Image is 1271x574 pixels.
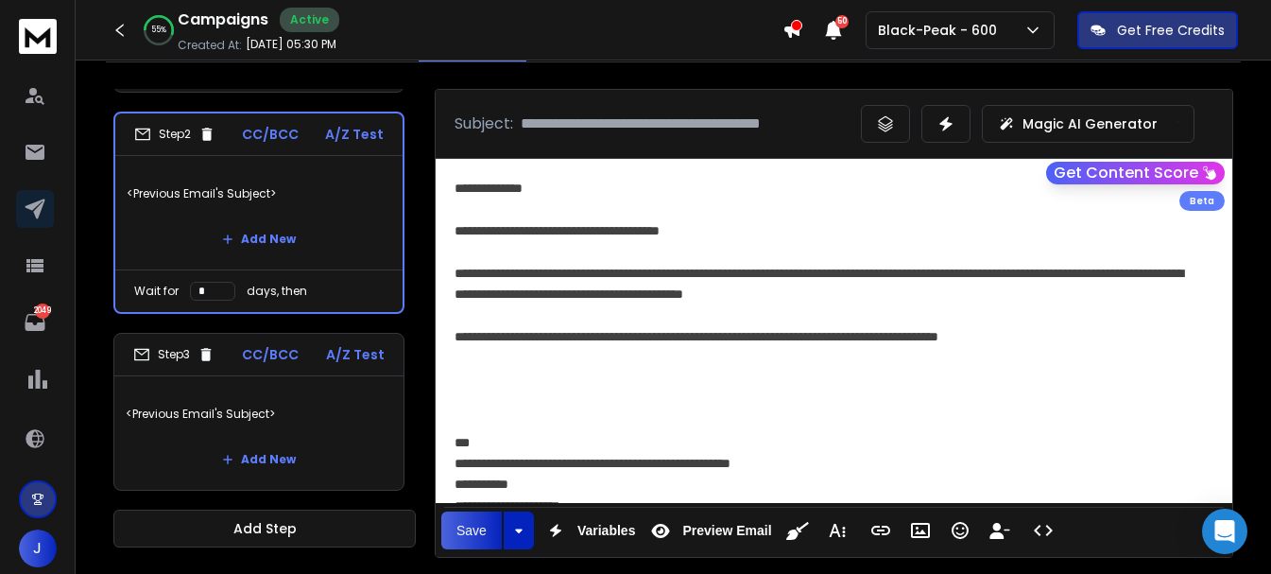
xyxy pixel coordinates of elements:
p: 2049 [35,304,50,319]
h1: Campaigns [178,9,268,31]
button: Variables [538,512,640,549]
button: Insert Image (Ctrl+P) [902,512,938,549]
img: logo [19,19,57,54]
p: Magic AI Generator [1022,114,1158,133]
div: Beta [1179,191,1225,211]
p: Get Free Credits [1117,21,1225,40]
button: Add Step [113,510,416,548]
li: Step3CC/BCCA/Z Test<Previous Email's Subject>Add New [113,333,404,491]
button: Clean HTML [780,512,816,549]
p: Black-Peak - 600 [878,21,1005,40]
p: <Previous Email's Subject> [126,388,392,441]
span: 50 [835,15,849,28]
button: J [19,530,57,567]
button: Emoticons [942,512,978,549]
button: Get Free Credits [1077,11,1238,49]
p: CC/BCC [242,345,299,364]
p: [DATE] 05:30 PM [246,37,336,52]
button: Add New [207,220,311,258]
div: Step 2 [134,126,215,143]
p: Subject: [455,113,513,135]
div: Open Intercom Messenger [1202,509,1247,554]
p: CC/BCC [242,125,299,144]
p: <Previous Email's Subject> [127,167,391,220]
p: Created At: [178,38,242,53]
p: A/Z Test [326,345,385,364]
div: Active [280,8,339,32]
p: days, then [247,284,307,299]
button: Save [441,512,502,549]
div: Step 3 [133,346,215,363]
button: Insert Unsubscribe Link [982,512,1018,549]
button: Magic AI Generator [982,105,1194,143]
button: Get Content Score [1046,162,1225,184]
span: Preview Email [678,523,775,539]
p: A/Z Test [325,125,384,144]
button: Preview Email [643,512,775,549]
span: Variables [574,523,640,539]
a: 2049 [16,304,54,341]
button: More Text [819,512,855,549]
p: 55 % [151,25,166,36]
button: Add New [207,441,311,478]
button: Code View [1025,512,1061,549]
li: Step2CC/BCCA/Z Test<Previous Email's Subject>Add NewWait fordays, then [113,112,404,314]
p: Wait for [134,284,179,299]
button: Insert Link (Ctrl+K) [863,512,899,549]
